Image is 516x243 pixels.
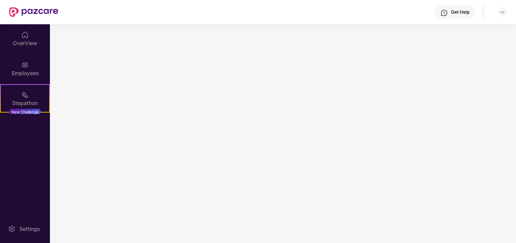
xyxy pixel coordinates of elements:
[21,61,29,69] img: svg+xml;base64,PHN2ZyBpZD0iRW1wbG95ZWVzIiB4bWxucz0iaHR0cDovL3d3dy53My5vcmcvMjAwMC9zdmciIHdpZHRoPS...
[9,109,41,115] div: New Challenge
[21,31,29,39] img: svg+xml;base64,PHN2ZyBpZD0iSG9tZSIgeG1sbnM9Imh0dHA6Ly93d3cudzMub3JnLzIwMDAvc3ZnIiB3aWR0aD0iMjAiIG...
[451,9,469,15] div: Get Help
[499,9,505,15] img: svg+xml;base64,PHN2ZyBpZD0iRHJvcGRvd24tMzJ4MzIiIHhtbG5zPSJodHRwOi8vd3d3LnczLm9yZy8yMDAwL3N2ZyIgd2...
[440,9,448,17] img: svg+xml;base64,PHN2ZyBpZD0iSGVscC0zMngzMiIgeG1sbnM9Imh0dHA6Ly93d3cudzMub3JnLzIwMDAvc3ZnIiB3aWR0aD...
[8,225,16,233] img: svg+xml;base64,PHN2ZyBpZD0iU2V0dGluZy0yMHgyMCIgeG1sbnM9Imh0dHA6Ly93d3cudzMub3JnLzIwMDAvc3ZnIiB3aW...
[9,7,58,17] img: New Pazcare Logo
[1,99,49,107] div: Stepathon
[21,91,29,99] img: svg+xml;base64,PHN2ZyB4bWxucz0iaHR0cDovL3d3dy53My5vcmcvMjAwMC9zdmciIHdpZHRoPSIyMSIgaGVpZ2h0PSIyMC...
[17,225,42,233] div: Settings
